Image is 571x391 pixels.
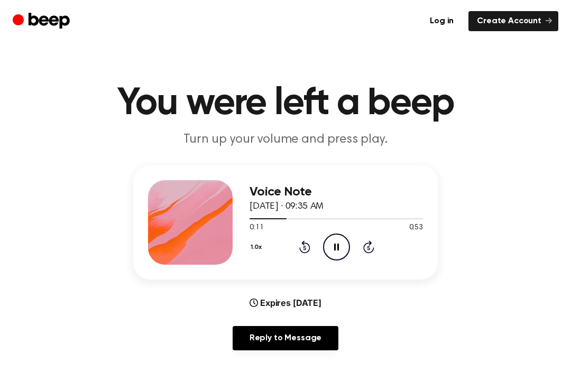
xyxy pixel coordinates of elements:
a: Reply to Message [233,326,338,350]
span: 0:53 [409,222,423,234]
a: Create Account [468,11,558,31]
button: 1.0x [250,238,266,256]
h1: You were left a beep [15,85,556,123]
span: [DATE] · 09:35 AM [250,202,324,211]
a: Log in [421,11,462,31]
p: Turn up your volume and press play. [82,131,489,148]
h3: Voice Note [250,185,423,199]
div: Expires [DATE] [250,296,321,309]
span: 0:11 [250,222,263,234]
a: Beep [13,11,72,32]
